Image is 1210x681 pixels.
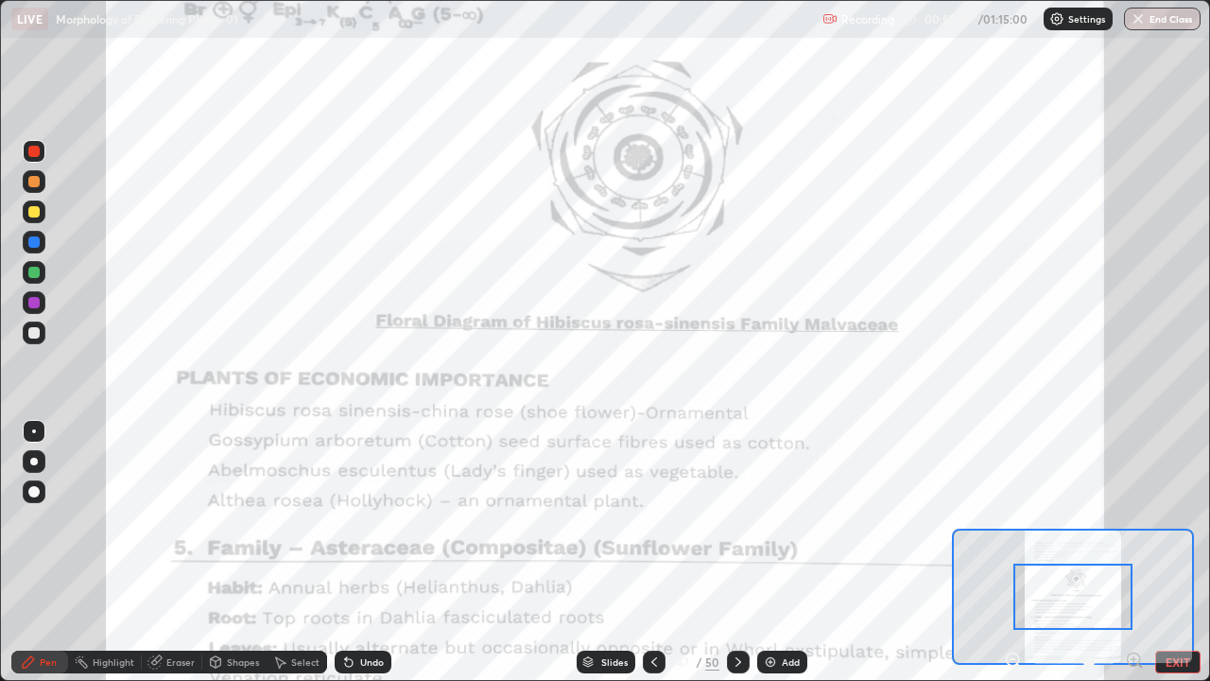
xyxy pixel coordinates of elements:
[1049,11,1064,26] img: class-settings-icons
[360,657,384,667] div: Undo
[673,656,692,668] div: 47
[696,656,701,668] div: /
[822,11,838,26] img: recording.375f2c34.svg
[56,11,238,26] p: Morphology of Flowering Plant - 01
[841,12,894,26] p: Recording
[763,655,778,670] img: add-slide-button
[782,657,800,667] div: Add
[291,657,320,667] div: Select
[93,657,134,667] div: Highlight
[1131,11,1146,26] img: end-class-cross
[1068,14,1105,24] p: Settings
[40,657,57,667] div: Pen
[17,11,43,26] p: LIVE
[1124,8,1201,30] button: End Class
[1155,651,1201,673] button: EXIT
[601,657,628,667] div: Slides
[227,657,259,667] div: Shapes
[166,657,195,667] div: Eraser
[705,654,719,671] div: 50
